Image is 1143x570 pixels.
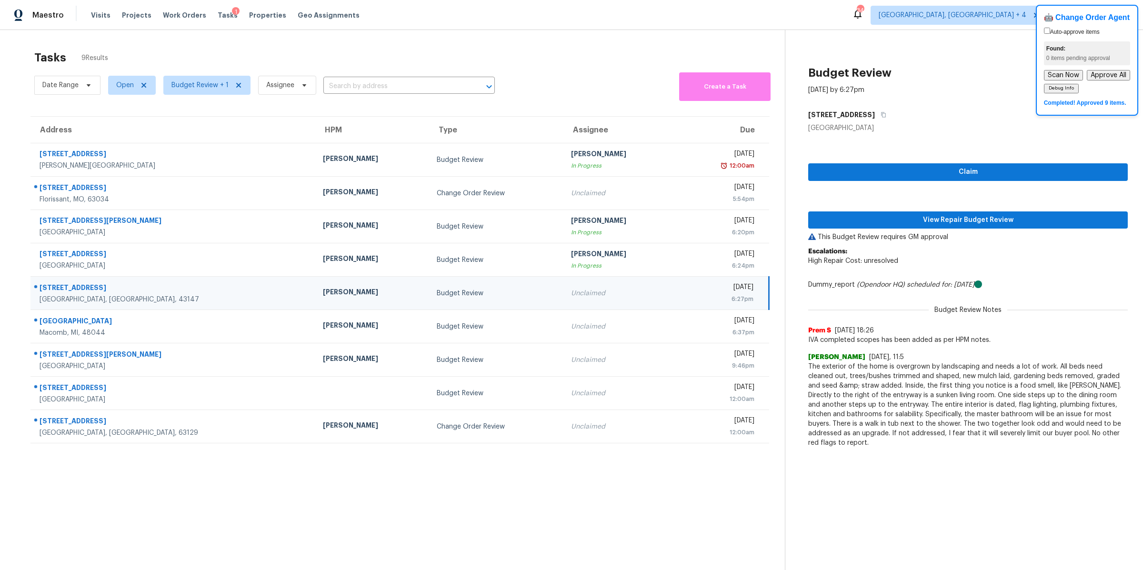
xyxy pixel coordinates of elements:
[482,80,496,93] button: Open
[437,289,556,298] div: Budget Review
[808,110,875,120] h5: [STREET_ADDRESS]
[685,361,754,370] div: 9:46pm
[32,10,64,20] span: Maestro
[728,161,754,170] div: 12:00am
[808,362,1128,448] span: The exterior of the home is overgrown by landscaping and needs a lot of work. All beds need clean...
[40,361,308,371] div: [GEOGRAPHIC_DATA]
[40,283,308,295] div: [STREET_ADDRESS]
[685,194,754,204] div: 5:54pm
[808,352,865,362] span: [PERSON_NAME]
[571,189,670,198] div: Unclaimed
[437,355,556,365] div: Budget Review
[315,117,429,143] th: HPM
[1044,70,1083,80] button: Scan Now
[875,106,888,123] button: Copy Address
[685,261,754,270] div: 6:24pm
[685,282,753,294] div: [DATE]
[571,216,670,228] div: [PERSON_NAME]
[1046,45,1066,52] strong: Found:
[835,327,874,334] span: [DATE] 18:26
[218,12,238,19] span: Tasks
[323,354,421,366] div: [PERSON_NAME]
[563,117,677,143] th: Assignee
[437,389,556,398] div: Budget Review
[122,10,151,20] span: Projects
[40,395,308,404] div: [GEOGRAPHIC_DATA]
[571,161,670,170] div: In Progress
[323,79,468,94] input: Search by address
[163,10,206,20] span: Work Orders
[91,10,110,20] span: Visits
[571,261,670,270] div: In Progress
[929,305,1007,315] span: Budget Review Notes
[571,355,670,365] div: Unclaimed
[323,254,421,266] div: [PERSON_NAME]
[677,117,769,143] th: Due
[323,187,421,199] div: [PERSON_NAME]
[816,214,1120,226] span: View Repair Budget Review
[40,295,308,304] div: [GEOGRAPHIC_DATA], [GEOGRAPHIC_DATA], 43147
[249,10,286,20] span: Properties
[298,10,360,20] span: Geo Assignments
[40,149,308,161] div: [STREET_ADDRESS]
[1046,55,1110,61] span: 0 items pending approval
[685,416,754,428] div: [DATE]
[571,249,670,261] div: [PERSON_NAME]
[679,72,771,101] button: Create a Task
[685,349,754,361] div: [DATE]
[1044,98,1130,108] div: Completed! Approved 9 items.
[684,81,766,92] span: Create a Task
[685,316,754,328] div: [DATE]
[40,261,308,270] div: [GEOGRAPHIC_DATA]
[685,182,754,194] div: [DATE]
[816,166,1120,178] span: Claim
[571,389,670,398] div: Unclaimed
[429,117,564,143] th: Type
[685,249,754,261] div: [DATE]
[437,189,556,198] div: Change Order Review
[685,394,754,404] div: 12:00am
[323,154,421,166] div: [PERSON_NAME]
[40,316,308,328] div: [GEOGRAPHIC_DATA]
[571,422,670,431] div: Unclaimed
[808,258,898,264] span: High Repair Cost: unresolved
[437,322,556,331] div: Budget Review
[40,428,308,438] div: [GEOGRAPHIC_DATA], [GEOGRAPHIC_DATA], 63129
[40,249,308,261] div: [STREET_ADDRESS]
[323,220,421,232] div: [PERSON_NAME]
[879,10,1026,20] span: [GEOGRAPHIC_DATA], [GEOGRAPHIC_DATA] + 4
[40,416,308,428] div: [STREET_ADDRESS]
[808,232,1128,242] p: This Budget Review requires GM approval
[571,149,670,161] div: [PERSON_NAME]
[808,163,1128,181] button: Claim
[685,216,754,228] div: [DATE]
[808,326,831,335] span: Prem S
[1044,13,1130,22] h4: 🤖 Change Order Agent
[808,68,892,78] h2: Budget Review
[1087,70,1130,80] button: Approve All
[808,248,847,255] b: Escalations:
[571,322,670,331] div: Unclaimed
[437,222,556,231] div: Budget Review
[171,80,229,90] span: Budget Review + 1
[857,281,905,288] i: (Opendoor HQ)
[40,161,308,170] div: [PERSON_NAME][GEOGRAPHIC_DATA]
[323,320,421,332] div: [PERSON_NAME]
[232,7,240,17] div: 1
[907,281,974,288] i: scheduled for: [DATE]
[266,80,294,90] span: Assignee
[808,335,1128,345] span: IVA completed scopes has been added as per HPM notes.
[81,53,108,63] span: 9 Results
[40,228,308,237] div: [GEOGRAPHIC_DATA]
[40,195,308,204] div: Florissant, MO, 63034
[40,350,308,361] div: [STREET_ADDRESS][PERSON_NAME]
[40,383,308,395] div: [STREET_ADDRESS]
[720,161,728,170] img: Overdue Alarm Icon
[1044,84,1079,93] button: Debug Info
[685,149,754,161] div: [DATE]
[323,420,421,432] div: [PERSON_NAME]
[1044,29,1100,35] label: Auto-approve items
[685,294,753,304] div: 6:27pm
[685,382,754,394] div: [DATE]
[30,117,315,143] th: Address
